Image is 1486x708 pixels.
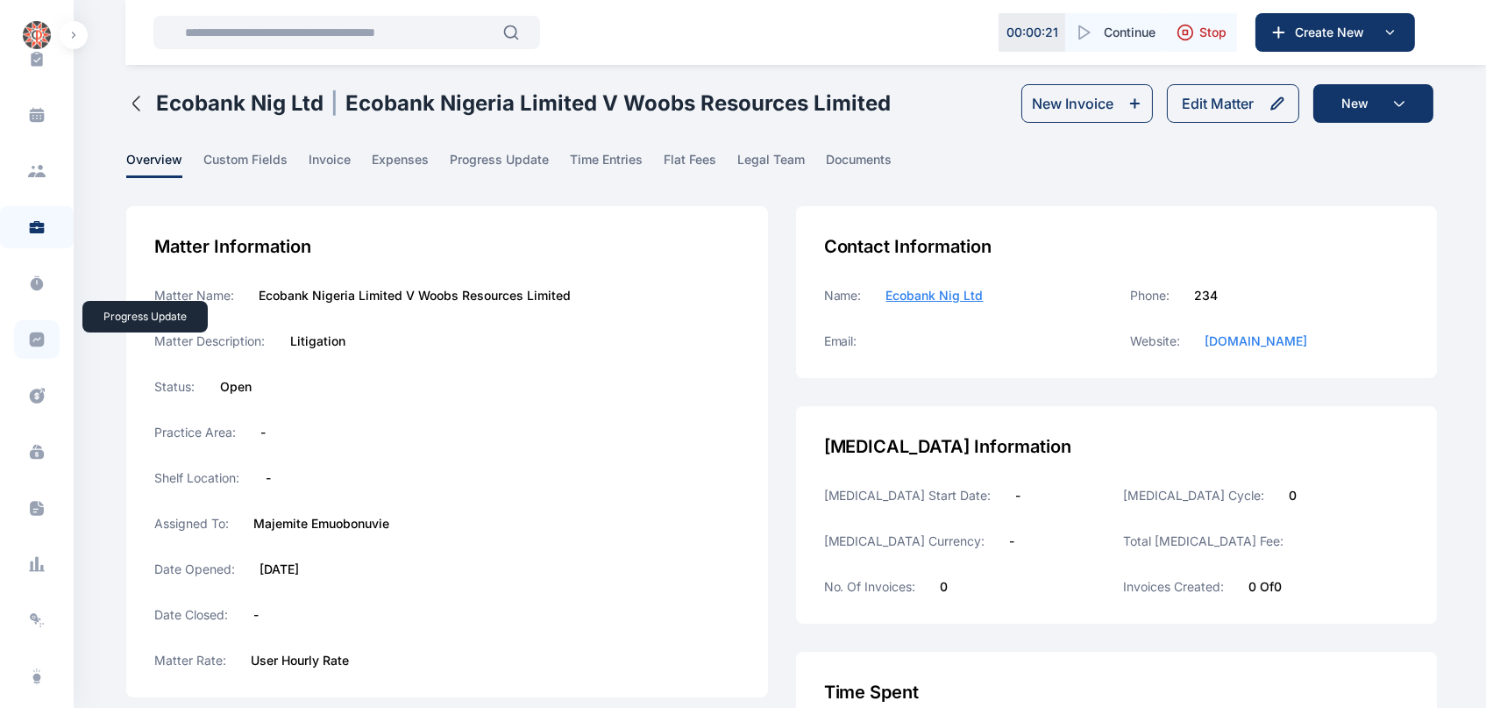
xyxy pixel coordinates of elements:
[1288,24,1379,41] span: Create New
[826,151,913,178] a: documents
[824,333,857,350] label: Email:
[266,469,271,487] label: -
[1065,13,1166,52] button: Continue
[1167,84,1299,123] button: Edit Matter
[1248,578,1282,596] label: 0 of 0
[154,424,236,441] label: Practice Area:
[154,287,234,304] label: Matter Name:
[1123,533,1283,550] label: Total [MEDICAL_DATA] Fee:
[886,287,984,304] a: Ecobank Nig Ltd
[941,578,949,596] label: 0
[824,578,916,596] label: No. of Invoices:
[154,378,196,396] label: Status:
[260,561,299,578] label: [DATE]
[154,652,226,669] label: Matter Rate:
[251,652,349,669] label: User Hourly Rate
[1166,13,1237,52] button: Stop
[1123,487,1264,504] label: [MEDICAL_DATA] Cycle:
[372,151,429,178] span: expenses
[203,151,288,178] span: custom fields
[331,89,338,118] span: |
[154,469,241,487] label: Shelf Location:
[1010,533,1015,550] label: -
[570,151,643,178] span: time entries
[570,151,664,178] a: time entries
[290,333,345,350] label: Litigation
[126,151,203,178] a: overview
[450,151,570,178] a: progress update
[664,151,737,178] a: flat fees
[1032,93,1113,114] div: New Invoice
[1199,24,1226,41] span: Stop
[1194,287,1218,304] label: 234
[824,287,862,304] label: Name:
[156,89,324,118] h1: Ecobank Nig Ltd
[1182,93,1254,114] div: Edit Matter
[154,561,235,578] label: Date Opened:
[154,515,229,533] label: Assigned To:
[126,151,182,178] span: overview
[154,333,266,350] label: Matter Description:
[824,487,992,504] label: [MEDICAL_DATA] Start Date:
[1255,13,1415,52] button: Create New
[824,533,985,550] label: [MEDICAL_DATA] Currency:
[737,151,826,178] a: legal team
[1313,84,1433,123] button: New
[824,680,1409,704] div: Time Spent
[259,287,571,304] label: Ecobank Nigeria Limited V Woobs Resources Limited
[664,151,716,178] span: flat fees
[1016,487,1021,504] label: -
[1205,333,1307,350] a: [DOMAIN_NAME]
[220,378,252,396] label: Open
[253,606,259,624] label: -
[260,424,266,441] label: -
[737,151,805,178] span: legal team
[253,515,389,533] label: Majemite Emuobonuvie
[309,151,351,178] span: invoice
[154,606,229,624] label: Date Closed:
[345,89,891,118] h1: Ecobank Nigeria Limited V Woobs Resources Limited
[1289,487,1297,504] label: 0
[1006,24,1058,41] p: 00 : 00 : 21
[450,151,549,178] span: progress update
[824,234,1409,259] div: Contact Information
[372,151,450,178] a: expenses
[826,151,892,178] span: documents
[1130,287,1170,304] label: Phone:
[154,234,739,259] div: Matter Information
[824,434,1409,459] div: [MEDICAL_DATA] Information
[309,151,372,178] a: invoice
[1123,578,1224,596] label: Invoices Created:
[1021,84,1153,123] button: New Invoice
[886,288,984,303] span: Ecobank Nig Ltd
[1130,333,1180,350] label: Website:
[203,151,309,178] a: custom fields
[1104,24,1155,41] span: Continue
